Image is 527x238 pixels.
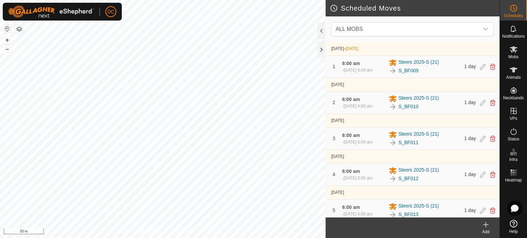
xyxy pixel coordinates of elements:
[507,137,519,141] span: Status
[342,133,360,138] span: 6:00 am
[343,212,372,216] span: [DATE] 6:00 am
[343,68,372,73] span: [DATE] 6:00 am
[15,25,23,33] button: Map Layers
[343,140,372,145] span: [DATE] 6:00 am
[331,190,344,195] span: [DATE]
[107,8,114,15] span: DC
[389,103,397,111] img: To
[136,229,162,235] a: Privacy Policy
[464,136,476,141] span: 1 day
[343,104,372,109] span: [DATE] 6:00 am
[464,172,476,177] span: 1 day
[389,67,397,75] img: To
[398,202,439,211] span: Steers 2025-S (21)
[503,96,524,100] span: Neckbands
[504,14,523,18] span: Schedules
[479,22,492,36] div: dropdown trigger
[510,116,517,121] span: VPs
[332,172,335,177] span: 4
[389,175,397,183] img: To
[509,229,518,234] span: Help
[464,208,476,213] span: 1 day
[343,176,372,180] span: [DATE] 6:00 am
[342,97,360,102] span: 6:00 am
[336,26,363,32] span: ALL MOBS
[169,229,190,235] a: Contact Us
[506,75,521,79] span: Animals
[398,166,439,175] span: Steers 2025-S (21)
[331,82,344,87] span: [DATE]
[8,5,94,18] img: Gallagher Logo
[330,4,500,12] h2: Scheduled Moves
[502,34,525,38] span: Notifications
[331,118,344,123] span: [DATE]
[344,46,359,51] span: -
[346,46,359,51] span: [DATE]
[398,139,418,146] a: S_BF011
[331,154,344,159] span: [DATE]
[342,67,372,73] div: -
[333,22,479,36] span: ALL MOBS
[3,25,11,33] button: Reset Map
[398,175,418,182] a: S_BF012
[342,139,372,145] div: -
[3,45,11,53] button: –
[342,61,360,66] span: 6:00 am
[398,103,418,110] a: S_BF010
[398,67,418,74] a: S_BF009
[342,175,372,181] div: -
[3,36,11,44] button: +
[389,211,397,219] img: To
[500,217,527,236] a: Help
[342,103,372,109] div: -
[398,95,439,103] span: Steers 2025-S (21)
[332,64,335,69] span: 1
[398,59,439,67] span: Steers 2025-S (21)
[342,211,372,217] div: -
[332,136,335,141] span: 3
[398,130,439,139] span: Steers 2025-S (21)
[332,100,335,105] span: 2
[342,204,360,210] span: 6:00 am
[509,158,517,162] span: Infra
[472,229,500,235] div: Add
[505,178,522,182] span: Heatmap
[332,208,335,213] span: 5
[389,139,397,147] img: To
[508,55,518,59] span: Mobs
[331,46,344,51] span: [DATE]
[342,168,360,174] span: 6:00 am
[464,100,476,105] span: 1 day
[464,64,476,69] span: 1 day
[398,211,418,218] a: S_BF013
